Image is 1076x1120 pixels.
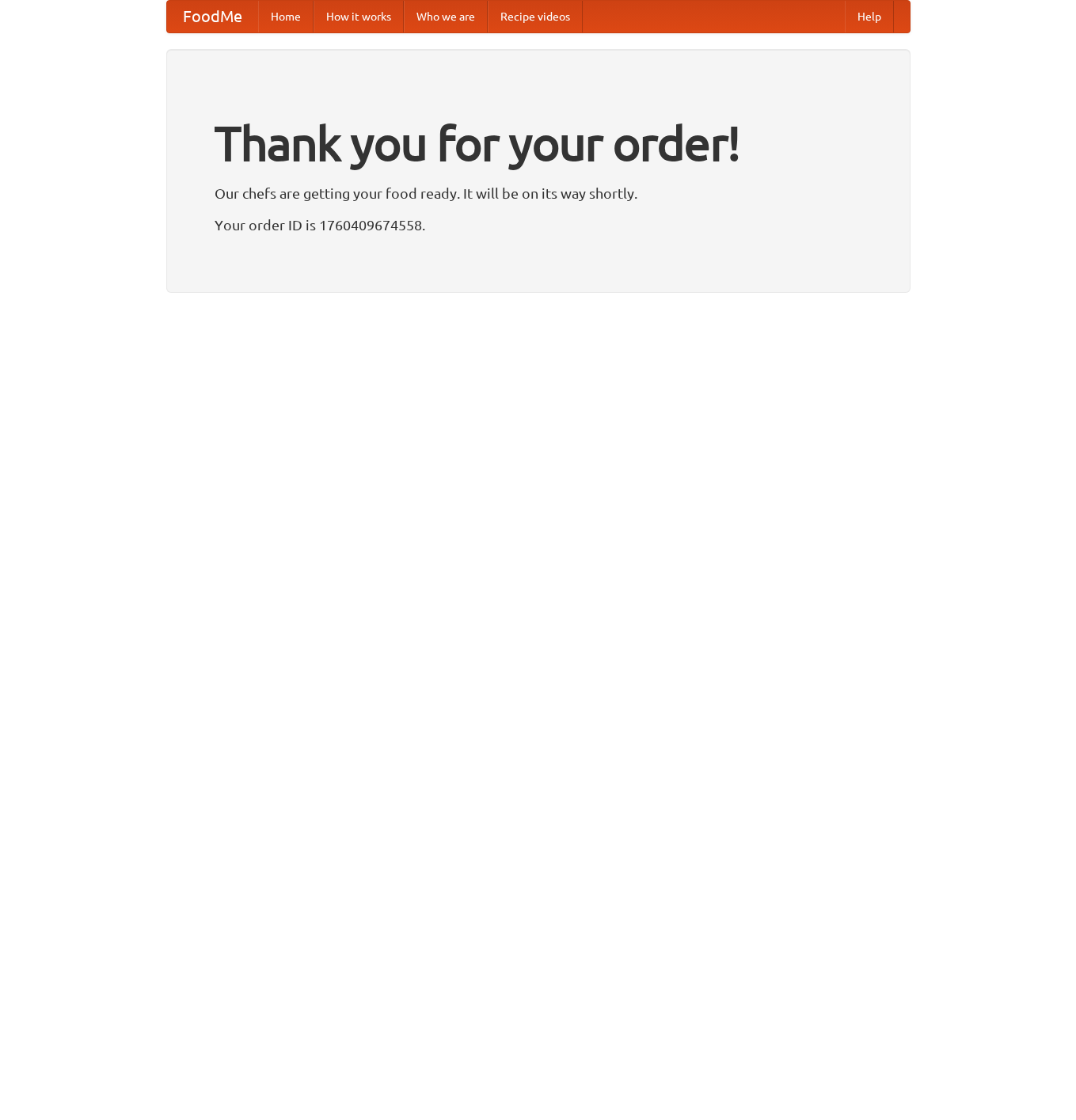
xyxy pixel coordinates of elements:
a: Recipe videos [488,1,583,32]
p: Our chefs are getting your food ready. It will be on its way shortly. [215,181,862,205]
a: How it works [314,1,404,32]
h1: Thank you for your order! [215,105,862,181]
a: FoodMe [167,1,258,32]
p: Your order ID is 1760409674558. [215,213,862,237]
a: Help [845,1,894,32]
a: Home [258,1,314,32]
a: Who we are [404,1,488,32]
